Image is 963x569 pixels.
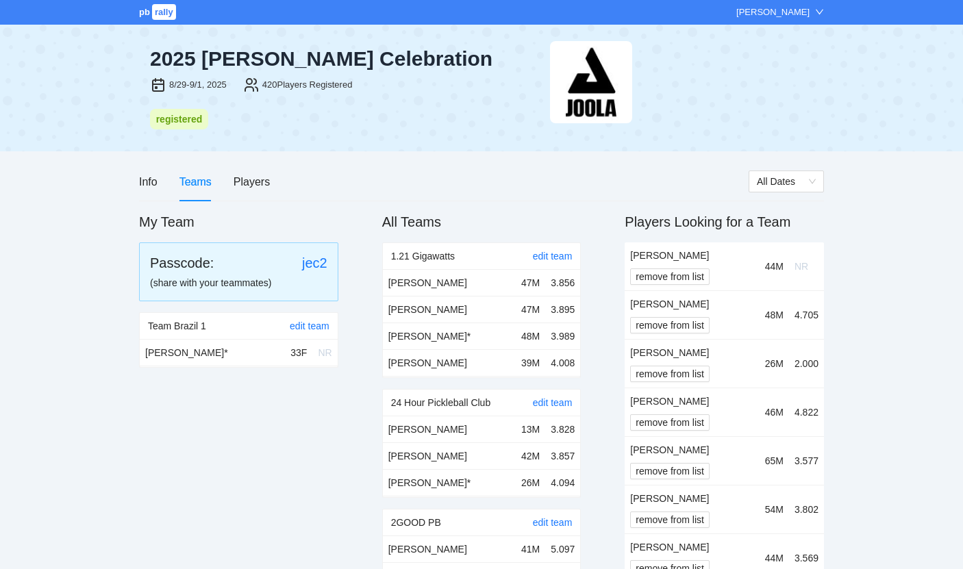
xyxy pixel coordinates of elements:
div: [PERSON_NAME] [630,491,753,506]
td: 13M [516,416,545,443]
span: 4.705 [795,309,818,320]
td: 26M [760,339,789,388]
td: 46M [760,388,789,436]
span: 4.094 [551,477,575,488]
span: 3.569 [795,553,818,564]
div: Info [139,173,158,190]
td: 39M [516,349,545,376]
span: remove from list [636,415,704,430]
div: [PERSON_NAME] [736,5,810,19]
td: [PERSON_NAME] [383,349,516,376]
td: 47M [516,270,545,296]
td: [PERSON_NAME] [383,416,516,443]
td: 48M [516,323,545,349]
td: [PERSON_NAME] [383,270,516,296]
a: jec2 [302,255,327,270]
span: 3.989 [551,331,575,342]
span: remove from list [636,269,704,284]
button: remove from list [630,463,710,479]
a: pbrally [139,7,178,17]
button: remove from list [630,511,710,528]
td: [PERSON_NAME] [383,536,516,563]
div: 2025 [PERSON_NAME] Celebration [150,47,539,71]
td: 26M [516,469,545,496]
div: [PERSON_NAME] [630,394,753,409]
span: 3.577 [795,455,818,466]
div: Team Brazil 1 [148,313,290,339]
span: 3.856 [551,277,575,288]
a: edit team [290,320,329,331]
span: NR [795,261,808,272]
span: 4.008 [551,357,575,368]
td: [PERSON_NAME] [383,442,516,469]
span: All Dates [757,171,816,192]
span: down [815,8,824,16]
td: 47M [516,296,545,323]
td: 44M [760,242,789,291]
span: 3.828 [551,424,575,435]
a: edit team [533,517,573,528]
div: [PERSON_NAME] [630,442,753,457]
button: remove from list [630,366,710,382]
div: Teams [179,173,212,190]
span: 3.895 [551,304,575,315]
div: Passcode: [150,253,214,273]
span: 4.822 [795,407,818,418]
span: 3.857 [551,451,575,461]
div: 24 Hour Pickleball Club [391,390,533,416]
td: [PERSON_NAME] [383,296,516,323]
span: remove from list [636,318,704,333]
span: remove from list [636,512,704,527]
img: joola-black.png [550,41,632,123]
div: [PERSON_NAME] [630,248,753,263]
td: [PERSON_NAME] * [383,469,516,496]
button: remove from list [630,317,710,333]
h2: All Teams [382,212,581,231]
h2: Players Looking for a Team [625,212,824,231]
div: 420 Players Registered [262,78,353,92]
a: edit team [533,251,573,262]
td: 41M [516,536,545,563]
td: 48M [760,290,789,339]
span: NR [318,347,332,358]
div: (share with your teammates) [150,275,327,290]
div: 8/29-9/1, 2025 [169,78,227,92]
span: 2.000 [795,358,818,369]
button: remove from list [630,268,710,285]
span: remove from list [636,366,704,381]
td: 42M [516,442,545,469]
td: 33F [285,340,312,366]
div: Players [234,173,270,190]
div: registered [154,112,204,127]
span: pb [139,7,150,17]
div: 2GOOD PB [391,509,533,535]
span: rally [152,4,176,20]
td: 54M [760,485,789,533]
span: 3.802 [795,504,818,515]
span: remove from list [636,464,704,479]
td: [PERSON_NAME] * [140,340,285,366]
span: 5.097 [551,544,575,555]
div: [PERSON_NAME] [630,296,753,312]
div: 1.21 Gigawatts [391,243,533,269]
div: [PERSON_NAME] [630,345,753,360]
h2: My Team [139,212,338,231]
td: 65M [760,436,789,485]
a: edit team [533,397,573,408]
button: remove from list [630,414,710,431]
div: [PERSON_NAME] [630,540,753,555]
td: [PERSON_NAME] * [383,323,516,349]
